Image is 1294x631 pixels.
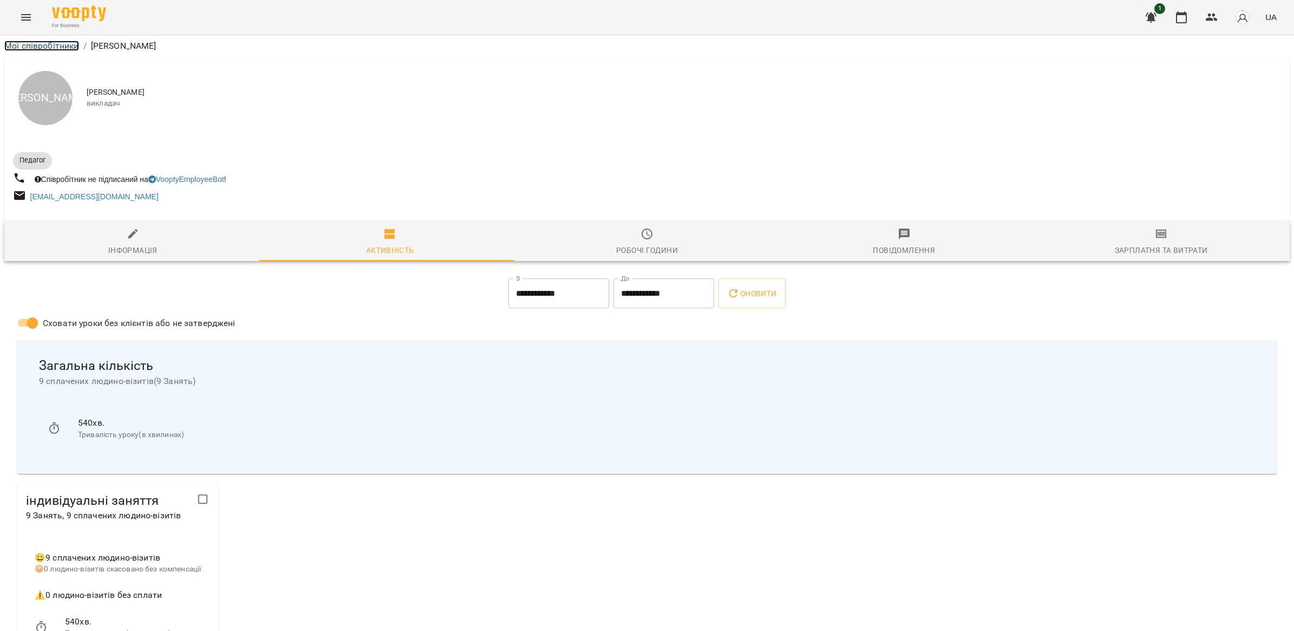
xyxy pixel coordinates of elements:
[35,552,160,563] span: 😀 9 сплачених людино-візитів
[727,287,776,300] span: Оновити
[26,492,192,509] span: індивідуальні заняття
[18,71,73,125] div: [PERSON_NAME]
[1115,244,1208,257] div: Зарплатня та Витрати
[78,430,1246,440] p: Тривалість уроку(в хвилинах)
[91,40,156,53] p: [PERSON_NAME]
[366,244,414,257] div: Активність
[87,98,1281,109] span: викладач
[52,5,106,21] img: Voopty Logo
[39,357,1255,374] span: Загальна кількість
[26,509,192,522] p: 9 Занять , 9 сплачених людино-візитів
[1265,11,1277,23] span: UA
[108,244,158,257] div: Інформація
[718,278,785,309] button: Оновити
[1154,3,1165,14] span: 1
[39,375,1255,388] span: 9 сплачених людино-візитів ( 9 Занять )
[1261,7,1281,27] button: UA
[35,564,201,573] span: 😡 0 людино-візитів скасовано без компенсації
[65,615,201,628] p: 540 хв.
[4,40,1290,53] nav: breadcrumb
[1235,10,1250,25] img: avatar_s.png
[4,41,79,51] a: Мої співробітники
[616,244,678,257] div: Робочі години
[43,317,236,330] span: Сховати уроки без клієнтів або не затверджені
[13,4,39,30] button: Menu
[30,192,159,201] a: [EMAIL_ADDRESS][DOMAIN_NAME]
[87,87,1281,98] span: [PERSON_NAME]
[83,40,87,53] li: /
[873,244,935,257] div: Повідомлення
[32,172,228,187] div: Співробітник не підписаний на !
[35,590,162,600] span: ⚠️ 0 людино-візитів без сплати
[52,22,106,29] span: For Business
[13,155,52,165] span: Педагог
[148,175,224,184] a: VooptyEmployeeBot
[78,417,1246,430] p: 540 хв.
